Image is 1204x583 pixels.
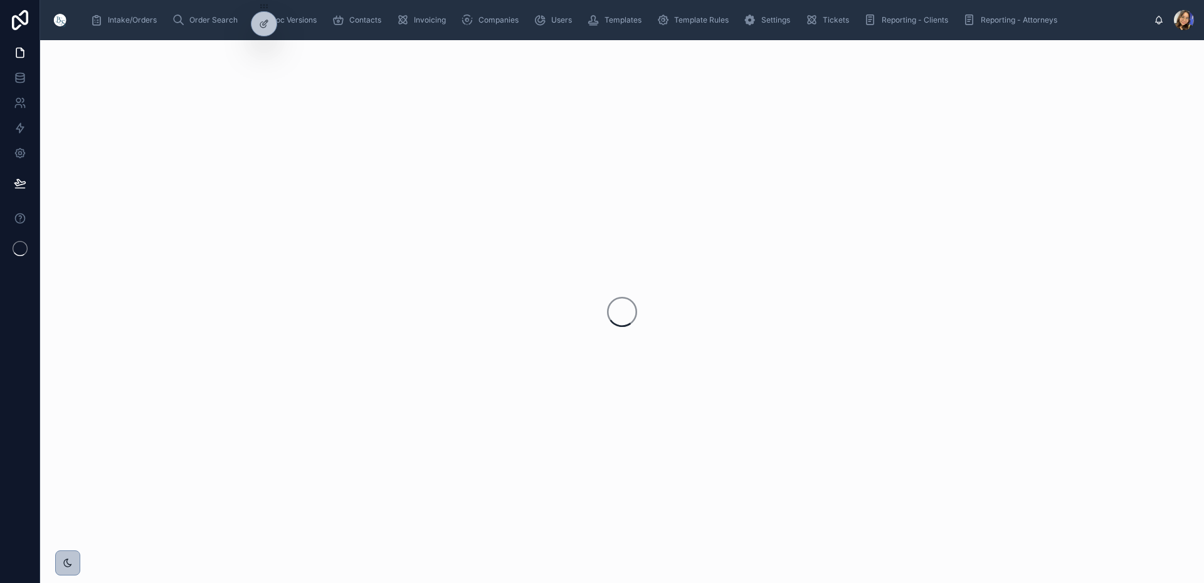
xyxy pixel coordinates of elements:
[249,9,325,31] a: Doc Versions
[551,15,572,25] span: Users
[168,9,246,31] a: Order Search
[823,15,849,25] span: Tickets
[414,15,446,25] span: Invoicing
[605,15,642,25] span: Templates
[740,9,799,31] a: Settings
[981,15,1057,25] span: Reporting - Attorneys
[50,10,70,30] img: App logo
[801,9,858,31] a: Tickets
[530,9,581,31] a: Users
[270,15,317,25] span: Doc Versions
[328,9,390,31] a: Contacts
[583,9,650,31] a: Templates
[653,9,737,31] a: Template Rules
[674,15,729,25] span: Template Rules
[393,9,455,31] a: Invoicing
[959,9,1066,31] a: Reporting - Attorneys
[761,15,790,25] span: Settings
[457,9,527,31] a: Companies
[882,15,948,25] span: Reporting - Clients
[87,9,166,31] a: Intake/Orders
[478,15,519,25] span: Companies
[349,15,381,25] span: Contacts
[860,9,957,31] a: Reporting - Clients
[80,6,1154,34] div: scrollable content
[108,15,157,25] span: Intake/Orders
[189,15,238,25] span: Order Search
